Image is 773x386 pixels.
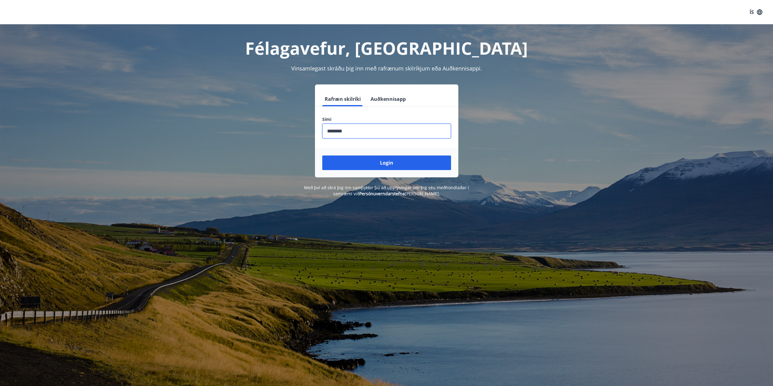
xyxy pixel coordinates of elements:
label: Sími [322,116,451,122]
h1: Félagavefur, [GEOGRAPHIC_DATA] [175,36,598,60]
a: Persónuverndarstefna [359,191,405,196]
button: ÍS [746,7,766,18]
button: Rafræn skilríki [322,92,363,106]
button: Auðkennisapp [368,92,408,106]
span: Með því að skrá þig inn samþykkir þú að upplýsingar um þig séu meðhöndlaðar í samræmi við [PERSON... [304,185,469,196]
button: Login [322,155,451,170]
span: Vinsamlegast skráðu þig inn með rafrænum skilríkjum eða Auðkennisappi. [291,65,482,72]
